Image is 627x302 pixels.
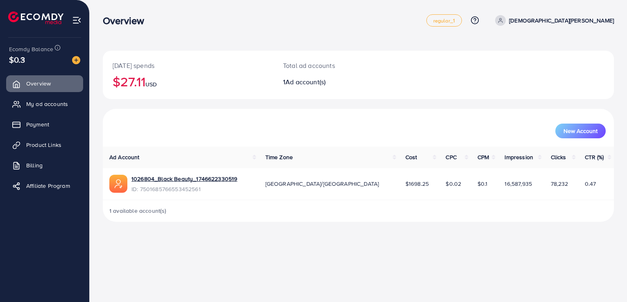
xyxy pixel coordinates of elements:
span: Cost [405,153,417,161]
span: 0.47 [585,180,596,188]
span: regular_1 [433,18,455,23]
span: Affiliate Program [26,182,70,190]
span: $1698.25 [405,180,429,188]
button: New Account [555,124,606,138]
span: USD [145,80,157,88]
a: Affiliate Program [6,178,83,194]
span: [GEOGRAPHIC_DATA]/[GEOGRAPHIC_DATA] [265,180,379,188]
span: 78,232 [551,180,568,188]
span: Overview [26,79,51,88]
span: Impression [505,153,533,161]
span: 16,587,935 [505,180,532,188]
a: 1026804_Black Beauty_1746622330519 [131,175,237,183]
a: Payment [6,116,83,133]
span: Ad Account [109,153,140,161]
span: Payment [26,120,49,128]
a: regular_1 [426,14,462,27]
span: Ad account(s) [285,77,326,86]
span: $0.02 [446,180,461,188]
img: logo [8,11,63,24]
p: [DEMOGRAPHIC_DATA][PERSON_NAME] [509,16,614,25]
span: CPM [478,153,489,161]
a: Product Links [6,137,83,153]
h2: $27.11 [113,74,263,89]
span: 1 available account(s) [109,207,167,215]
span: My ad accounts [26,100,68,108]
span: $0.1 [478,180,488,188]
a: My ad accounts [6,96,83,112]
img: image [72,56,80,64]
span: CTR (%) [585,153,604,161]
img: menu [72,16,81,25]
a: Overview [6,75,83,92]
span: Time Zone [265,153,293,161]
span: Clicks [551,153,566,161]
a: [DEMOGRAPHIC_DATA][PERSON_NAME] [492,15,614,26]
h3: Overview [103,15,151,27]
a: Billing [6,157,83,174]
span: New Account [564,128,598,134]
img: ic-ads-acc.e4c84228.svg [109,175,127,193]
span: Product Links [26,141,61,149]
span: Ecomdy Balance [9,45,53,53]
span: ID: 7501685766553452561 [131,185,237,193]
span: $0.3 [9,54,25,65]
p: [DATE] spends [113,61,263,70]
span: CPC [446,153,456,161]
h2: 1 [283,78,391,86]
span: Billing [26,161,43,169]
p: Total ad accounts [283,61,391,70]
